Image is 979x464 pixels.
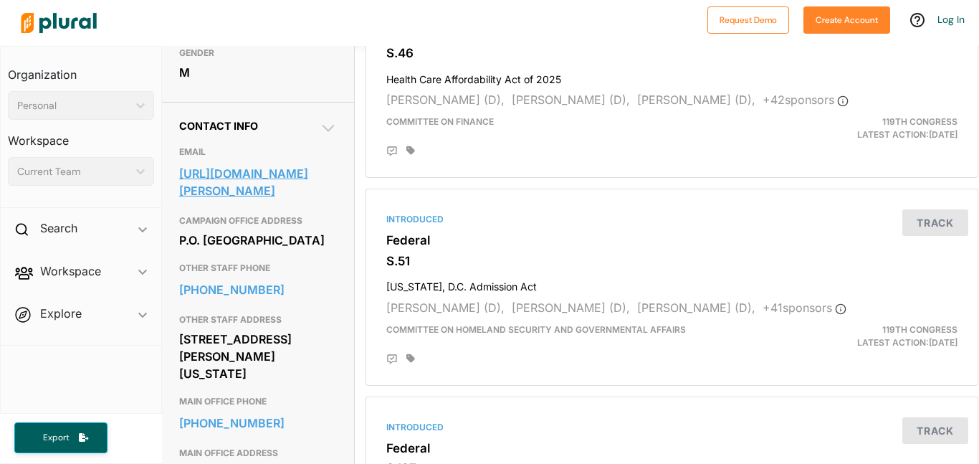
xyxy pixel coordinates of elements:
[882,116,957,127] span: 119th Congress
[902,417,968,444] button: Track
[512,93,630,107] span: [PERSON_NAME] (D),
[406,146,415,156] div: Add tags
[179,229,337,251] div: P.O. [GEOGRAPHIC_DATA]
[179,412,337,434] a: [PHONE_NUMBER]
[770,323,968,349] div: Latest Action: [DATE]
[179,445,337,462] h3: MAIN OFFICE ADDRESS
[8,54,154,85] h3: Organization
[386,146,398,157] div: Add Position Statement
[179,260,337,277] h3: OTHER STAFF PHONE
[707,11,789,27] a: Request Demo
[386,116,494,127] span: Committee on Finance
[17,164,130,179] div: Current Team
[179,279,337,300] a: [PHONE_NUMBER]
[179,120,258,132] span: Contact Info
[386,441,957,455] h3: Federal
[40,220,77,236] h2: Search
[902,209,968,236] button: Track
[33,432,79,444] span: Export
[637,93,755,107] span: [PERSON_NAME] (D),
[637,300,755,315] span: [PERSON_NAME] (D),
[763,93,849,107] span: + 42 sponsor s
[179,143,337,161] h3: EMAIL
[763,300,846,315] span: + 41 sponsor s
[179,44,337,62] h3: GENDER
[386,300,505,315] span: [PERSON_NAME] (D),
[770,115,968,141] div: Latest Action: [DATE]
[386,254,957,268] h3: S.51
[386,213,957,226] div: Introduced
[179,212,337,229] h3: CAMPAIGN OFFICE ADDRESS
[803,11,890,27] a: Create Account
[179,62,337,83] div: M
[386,274,957,293] h4: [US_STATE], D.C. Admission Act
[386,67,957,86] h4: Health Care Affordability Act of 2025
[386,354,398,365] div: Add Position Statement
[386,324,686,335] span: Committee on Homeland Security and Governmental Affairs
[17,98,130,113] div: Personal
[179,163,337,202] a: [URL][DOMAIN_NAME][PERSON_NAME]
[179,393,337,410] h3: MAIN OFFICE PHONE
[803,6,890,34] button: Create Account
[14,422,108,453] button: Export
[386,46,957,60] h3: S.46
[386,421,957,434] div: Introduced
[882,324,957,335] span: 119th Congress
[8,120,154,151] h3: Workspace
[937,13,965,26] a: Log In
[512,300,630,315] span: [PERSON_NAME] (D),
[179,311,337,328] h3: OTHER STAFF ADDRESS
[386,233,957,247] h3: Federal
[386,93,505,107] span: [PERSON_NAME] (D),
[406,354,415,364] div: Add tags
[707,6,789,34] button: Request Demo
[179,328,337,384] div: [STREET_ADDRESS][PERSON_NAME][US_STATE]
